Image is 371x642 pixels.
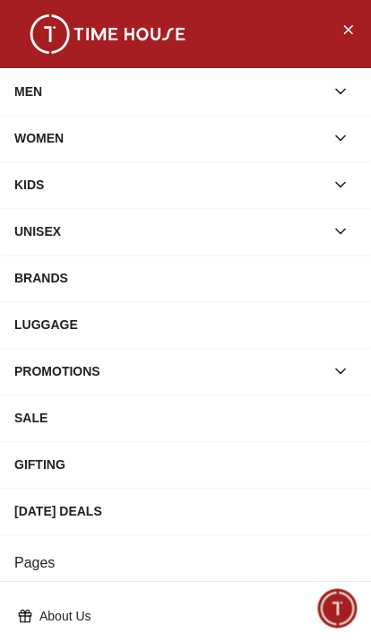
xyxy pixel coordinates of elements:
div: KIDS [14,169,324,201]
p: About Us [39,607,346,625]
div: MEN [14,75,324,108]
div: BRANDS [14,262,357,294]
button: Close Menu [333,14,362,43]
div: GIFTING [14,448,357,481]
div: UNISEX [14,215,324,247]
img: ... [18,14,197,54]
div: WOMEN [14,122,324,154]
div: PROMOTIONS [14,355,324,387]
div: Chat Widget [318,589,358,629]
div: [DATE] DEALS [14,495,357,527]
div: LUGGAGE [14,308,357,341]
div: SALE [14,402,357,434]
